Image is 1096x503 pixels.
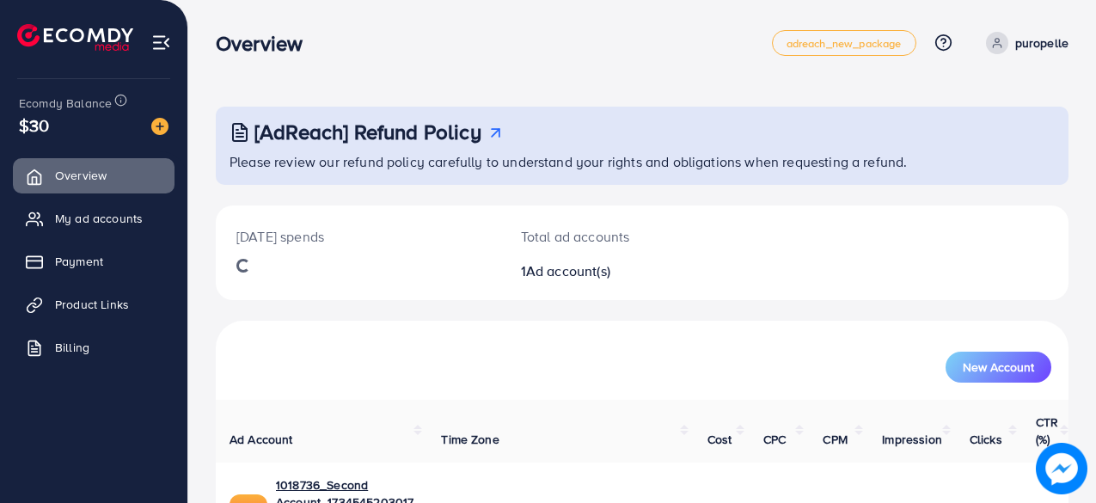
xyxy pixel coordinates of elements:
span: Overview [55,167,107,184]
p: [DATE] spends [236,226,480,247]
span: Time Zone [441,431,499,448]
span: adreach_new_package [787,38,902,49]
a: Overview [13,158,175,193]
span: $30 [19,113,49,138]
span: My ad accounts [55,210,143,227]
span: CPM [823,431,847,448]
p: Total ad accounts [521,226,693,247]
span: Clicks [970,431,1002,448]
a: puropelle [979,32,1068,54]
img: menu [151,33,171,52]
span: CPC [763,431,786,448]
p: Please review our refund policy carefully to understand your rights and obligations when requesti... [230,151,1058,172]
span: Billing [55,339,89,356]
span: Payment [55,253,103,270]
span: Ad Account [230,431,293,448]
span: Impression [882,431,942,448]
a: Product Links [13,287,175,322]
img: image [151,118,168,135]
a: Payment [13,244,175,279]
h2: 1 [521,263,693,279]
a: Billing [13,330,175,365]
button: New Account [946,352,1051,383]
span: Ecomdy Balance [19,95,112,112]
span: CTR (%) [1036,414,1058,448]
span: Product Links [55,296,129,313]
a: adreach_new_package [772,30,916,56]
p: puropelle [1015,33,1068,53]
span: Cost [707,431,732,448]
a: My ad accounts [13,201,175,236]
img: logo [17,24,133,51]
h3: [AdReach] Refund Policy [254,120,481,144]
img: image [1036,443,1087,494]
h3: Overview [216,31,316,56]
span: Ad account(s) [526,261,610,280]
span: New Account [963,361,1034,373]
